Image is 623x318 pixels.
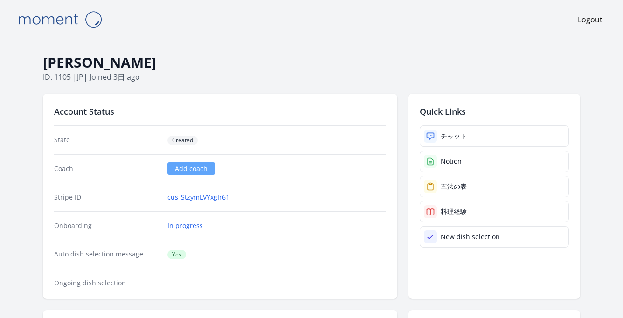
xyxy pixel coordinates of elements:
a: Logout [578,14,602,25]
span: Created [167,136,198,145]
h1: [PERSON_NAME] [43,54,580,71]
a: チャット [420,125,569,147]
dt: Stripe ID [54,193,160,202]
dt: State [54,135,160,145]
dt: Auto dish selection message [54,249,160,259]
dt: Coach [54,164,160,173]
dt: Onboarding [54,221,160,230]
span: jp [77,72,83,82]
a: New dish selection [420,226,569,248]
div: チャット [441,131,467,141]
p: ID: 1105 | | Joined 3日 ago [43,71,580,83]
a: Notion [420,151,569,172]
div: 五法の表 [441,182,467,191]
div: Notion [441,157,462,166]
a: cus_StzymLVYxgIr61 [167,193,229,202]
img: Moment [13,7,106,31]
span: Yes [167,250,186,259]
div: 料理経験 [441,207,467,216]
a: 料理経験 [420,201,569,222]
div: New dish selection [441,232,500,242]
a: In progress [167,221,203,230]
a: 五法の表 [420,176,569,197]
a: Add coach [167,162,215,175]
h2: Quick Links [420,105,569,118]
dt: Ongoing dish selection [54,278,160,288]
h2: Account Status [54,105,386,118]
